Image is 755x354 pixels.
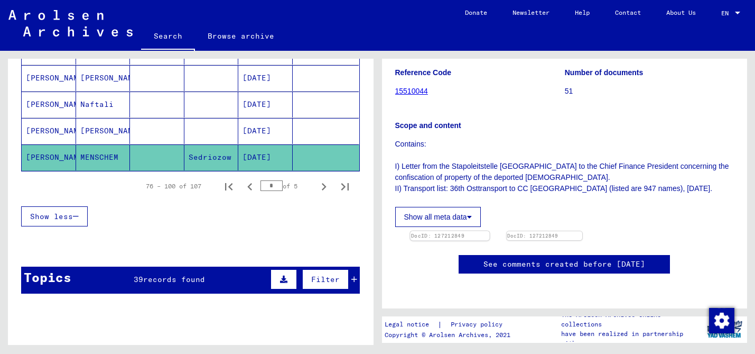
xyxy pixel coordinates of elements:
[218,176,239,197] button: First page
[385,319,515,330] div: |
[260,181,313,191] div: of 5
[302,269,349,289] button: Filter
[22,118,76,144] mat-cell: [PERSON_NAME]
[565,86,734,97] p: 51
[311,275,340,284] span: Filter
[395,87,428,95] a: 15510044
[709,308,734,333] img: Change consent
[721,10,733,17] span: EN
[483,259,645,270] a: See comments created before [DATE]
[238,65,293,91] mat-cell: [DATE]
[146,181,201,191] div: 76 – 100 of 107
[313,176,334,197] button: Next page
[134,275,143,284] span: 39
[561,310,701,329] p: The Arolsen Archives online collections
[561,329,701,348] p: have been realized in partnership with
[8,10,133,37] img: Arolsen_neg.svg
[238,118,293,144] mat-cell: [DATE]
[22,144,76,170] mat-cell: [PERSON_NAME]
[334,176,356,197] button: Last page
[24,268,71,287] div: Topics
[395,121,461,130] b: Scope and content
[141,23,195,51] a: Search
[22,92,76,117] mat-cell: [PERSON_NAME]
[184,144,239,170] mat-cell: Sedriozow
[238,92,293,117] mat-cell: [DATE]
[195,23,287,49] a: Browse archive
[239,176,260,197] button: Previous page
[385,319,437,330] a: Legal notice
[143,275,205,284] span: records found
[385,330,515,340] p: Copyright © Arolsen Archives, 2021
[21,206,88,226] button: Show less
[442,319,515,330] a: Privacy policy
[411,233,464,239] a: DocID: 127212849
[395,68,452,77] b: Reference Code
[76,65,131,91] mat-cell: [PERSON_NAME]
[76,144,131,170] mat-cell: MENSCHEM
[395,207,481,227] button: Show all meta data
[22,65,76,91] mat-cell: [PERSON_NAME]
[76,118,131,144] mat-cell: [PERSON_NAME]
[705,316,744,342] img: yv_logo.png
[30,212,73,221] span: Show less
[565,68,644,77] b: Number of documents
[395,139,734,194] p: Contains: I) Letter from the Stapoleitstelle [GEOGRAPHIC_DATA] to the Chief Finance President con...
[238,144,293,170] mat-cell: [DATE]
[507,233,558,239] a: DocID: 127212849
[76,92,131,117] mat-cell: Naftali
